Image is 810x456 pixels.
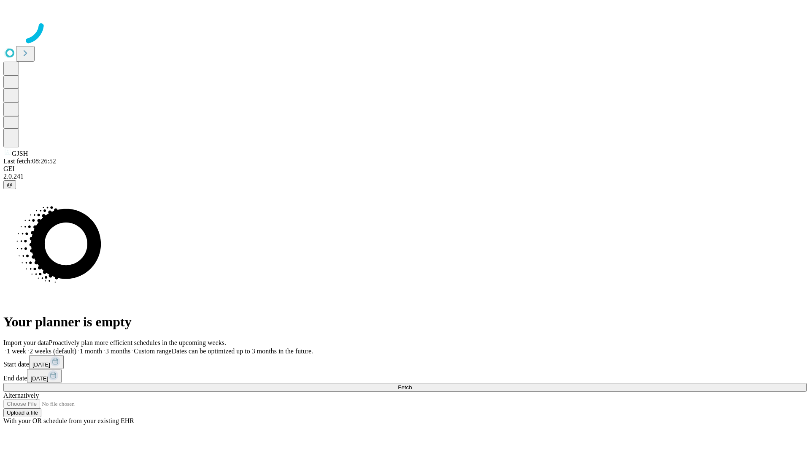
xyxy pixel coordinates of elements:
[3,314,807,330] h1: Your planner is empty
[398,384,412,391] span: Fetch
[134,347,171,355] span: Custom range
[3,165,807,173] div: GEI
[7,182,13,188] span: @
[3,173,807,180] div: 2.0.241
[3,355,807,369] div: Start date
[3,180,16,189] button: @
[3,408,41,417] button: Upload a file
[3,417,134,424] span: With your OR schedule from your existing EHR
[105,347,130,355] span: 3 months
[30,347,76,355] span: 2 weeks (default)
[3,392,39,399] span: Alternatively
[3,369,807,383] div: End date
[3,383,807,392] button: Fetch
[80,347,102,355] span: 1 month
[27,369,62,383] button: [DATE]
[12,150,28,157] span: GJSH
[3,157,56,165] span: Last fetch: 08:26:52
[49,339,226,346] span: Proactively plan more efficient schedules in the upcoming weeks.
[3,339,49,346] span: Import your data
[172,347,313,355] span: Dates can be optimized up to 3 months in the future.
[30,375,48,382] span: [DATE]
[7,347,26,355] span: 1 week
[32,361,50,368] span: [DATE]
[29,355,64,369] button: [DATE]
